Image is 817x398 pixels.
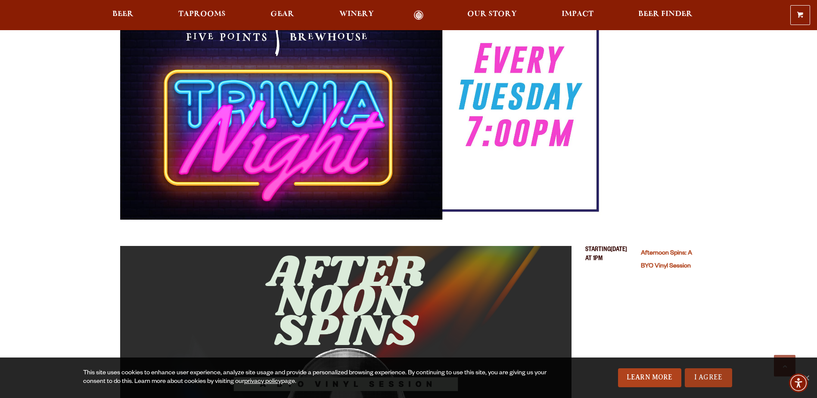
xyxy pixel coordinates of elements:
[83,369,547,386] div: This site uses cookies to enhance user experience, analyze site usage and provide a personalized ...
[685,368,732,387] a: I Agree
[462,10,522,20] a: Our Story
[774,355,795,376] a: Scroll to top
[270,11,294,18] span: Gear
[641,250,692,270] a: Afternoon Spins: A BYO Vinyl Session (opens in a new window)
[339,11,374,18] span: Winery
[403,10,435,20] a: Odell Home
[633,10,698,20] a: Beer Finder
[467,11,517,18] span: Our Story
[178,11,226,18] span: Taprooms
[265,10,300,20] a: Gear
[618,368,681,387] a: Learn More
[789,373,808,392] div: Accessibility Menu
[112,11,134,18] span: Beer
[334,10,379,20] a: Winery
[638,11,693,18] span: Beer Finder
[107,10,139,20] a: Beer
[244,379,281,386] a: privacy policy
[556,10,599,20] a: Impact
[173,10,231,20] a: Taprooms
[562,11,593,18] span: Impact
